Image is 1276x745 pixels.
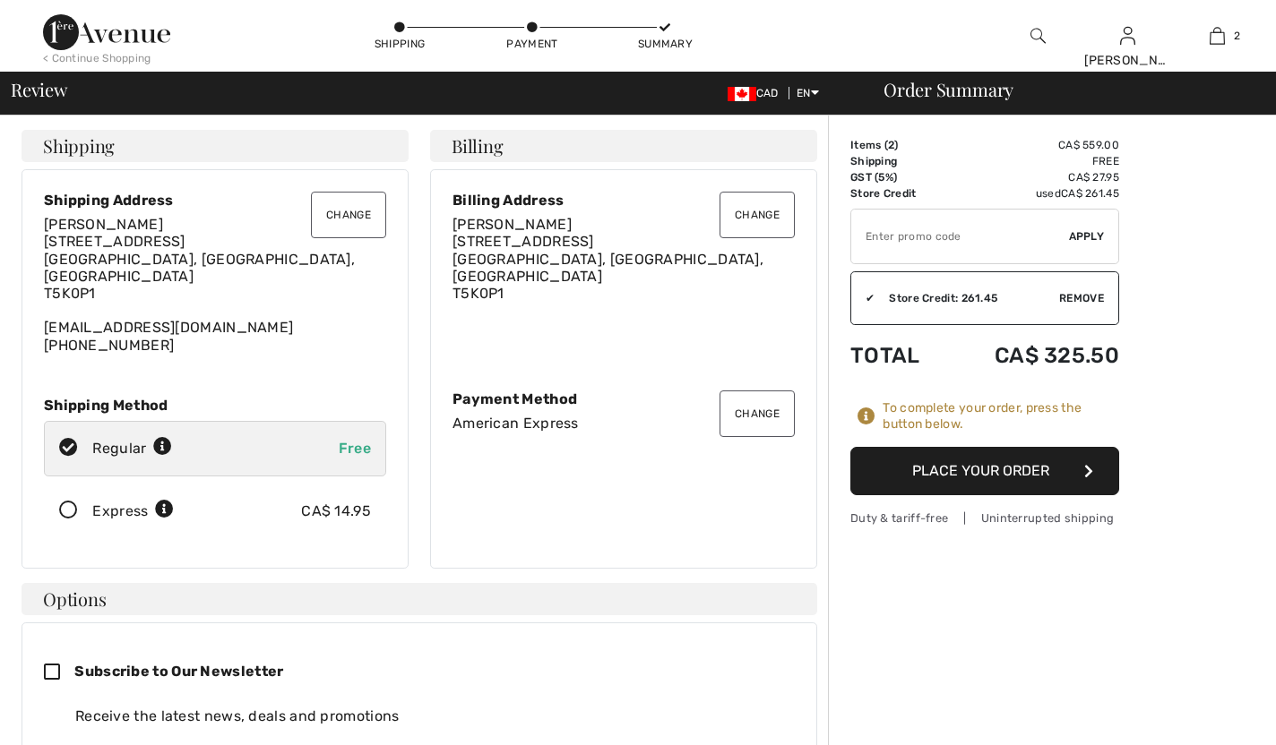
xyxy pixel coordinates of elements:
[1173,25,1261,47] a: 2
[797,87,819,99] span: EN
[851,210,1069,263] input: Promo code
[1084,51,1172,70] div: [PERSON_NAME]
[946,137,1119,153] td: CA$ 559.00
[453,192,795,209] div: Billing Address
[850,153,946,169] td: Shipping
[850,185,946,201] td: Store Credit
[75,706,795,727] div: Receive the latest news, deals and promotions
[1059,290,1104,306] span: Remove
[339,440,371,457] span: Free
[22,583,817,615] h4: Options
[11,81,67,98] span: Review
[946,153,1119,169] td: Free
[946,169,1119,185] td: CA$ 27.95
[850,447,1119,495] button: Place Your Order
[44,216,386,354] div: [EMAIL_ADDRESS][DOMAIN_NAME] [PHONE_NUMBER]
[728,87,786,99] span: CAD
[883,400,1119,432] div: To complete your order, press the button below.
[946,325,1119,386] td: CA$ 325.50
[850,137,946,153] td: Items ( )
[43,50,151,66] div: < Continue Shopping
[1061,187,1119,200] span: CA$ 261.45
[453,415,795,432] div: American Express
[453,233,763,302] span: [STREET_ADDRESS] [GEOGRAPHIC_DATA], [GEOGRAPHIC_DATA], [GEOGRAPHIC_DATA] T5K0P1
[44,397,386,414] div: Shipping Method
[888,139,894,151] span: 2
[946,185,1119,201] td: used
[453,390,795,407] div: Payment Method
[720,192,795,238] button: Change
[850,510,1119,527] div: Duty & tariff-free | Uninterrupted shipping
[505,36,559,52] div: Payment
[1069,228,1105,244] span: Apply
[1120,27,1135,44] a: Sign In
[453,216,572,233] span: [PERSON_NAME]
[850,169,946,185] td: GST (5%)
[44,233,355,302] span: [STREET_ADDRESS] [GEOGRAPHIC_DATA], [GEOGRAPHIC_DATA], [GEOGRAPHIC_DATA] T5K0P1
[1030,25,1046,47] img: search the website
[862,81,1265,98] div: Order Summary
[44,192,386,209] div: Shipping Address
[728,87,756,101] img: Canadian Dollar
[301,501,371,522] div: CA$ 14.95
[452,137,503,155] span: Billing
[43,137,115,155] span: Shipping
[720,390,795,437] button: Change
[1210,25,1225,47] img: My Bag
[92,438,172,459] div: Regular
[43,14,170,50] img: 1ère Avenue
[875,290,1059,306] div: Store Credit: 261.45
[311,192,386,238] button: Change
[638,36,692,52] div: Summary
[850,325,946,386] td: Total
[373,36,427,52] div: Shipping
[92,501,174,522] div: Express
[1120,25,1135,47] img: My Info
[44,216,163,233] span: [PERSON_NAME]
[74,663,283,680] span: Subscribe to Our Newsletter
[851,290,875,306] div: ✔
[1234,28,1240,44] span: 2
